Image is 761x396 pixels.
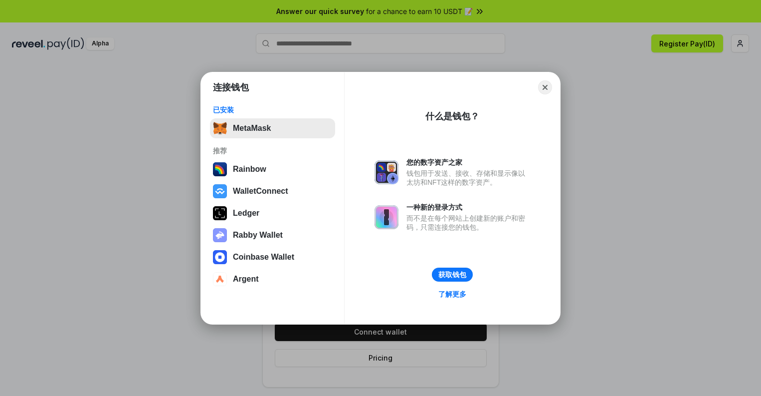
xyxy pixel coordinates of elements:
img: svg+xml,%3Csvg%20width%3D%2228%22%20height%3D%2228%22%20viewBox%3D%220%200%2028%2028%22%20fill%3D... [213,250,227,264]
div: 您的数字资产之家 [406,158,530,167]
img: svg+xml,%3Csvg%20width%3D%2228%22%20height%3D%2228%22%20viewBox%3D%220%200%2028%2028%22%20fill%3D... [213,272,227,286]
button: Rabby Wallet [210,225,335,245]
div: 钱包用于发送、接收、存储和显示像以太坊和NFT这样的数字资产。 [406,169,530,187]
div: WalletConnect [233,187,288,196]
img: svg+xml,%3Csvg%20fill%3D%22none%22%20height%3D%2233%22%20viewBox%3D%220%200%2035%2033%22%20width%... [213,121,227,135]
img: svg+xml,%3Csvg%20width%3D%22120%22%20height%3D%22120%22%20viewBox%3D%220%200%20120%20120%22%20fil... [213,162,227,176]
button: 获取钱包 [432,268,473,282]
div: Rainbow [233,165,266,174]
div: 了解更多 [438,290,466,299]
button: Argent [210,269,335,289]
div: 已安装 [213,105,332,114]
div: 什么是钱包？ [425,110,479,122]
button: WalletConnect [210,181,335,201]
a: 了解更多 [432,288,472,301]
div: Coinbase Wallet [233,253,294,262]
div: 推荐 [213,146,332,155]
button: Coinbase Wallet [210,247,335,267]
button: MetaMask [210,118,335,138]
img: svg+xml,%3Csvg%20xmlns%3D%22http%3A%2F%2Fwww.w3.org%2F2000%2Fsvg%22%20fill%3D%22none%22%20viewBox... [375,205,398,229]
div: 一种新的登录方式 [406,203,530,212]
img: svg+xml,%3Csvg%20xmlns%3D%22http%3A%2F%2Fwww.w3.org%2F2000%2Fsvg%22%20width%3D%2228%22%20height%3... [213,206,227,220]
img: svg+xml,%3Csvg%20xmlns%3D%22http%3A%2F%2Fwww.w3.org%2F2000%2Fsvg%22%20fill%3D%22none%22%20viewBox... [375,160,398,184]
div: MetaMask [233,124,271,133]
h1: 连接钱包 [213,81,249,93]
button: Close [538,80,552,94]
button: Rainbow [210,159,335,179]
div: Ledger [233,209,259,218]
div: 而不是在每个网站上创建新的账户和密码，只需连接您的钱包。 [406,214,530,232]
div: 获取钱包 [438,270,466,279]
img: svg+xml,%3Csvg%20xmlns%3D%22http%3A%2F%2Fwww.w3.org%2F2000%2Fsvg%22%20fill%3D%22none%22%20viewBox... [213,228,227,242]
div: Rabby Wallet [233,231,283,240]
div: Argent [233,275,259,284]
img: svg+xml,%3Csvg%20width%3D%2228%22%20height%3D%2228%22%20viewBox%3D%220%200%2028%2028%22%20fill%3D... [213,184,227,198]
button: Ledger [210,203,335,223]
